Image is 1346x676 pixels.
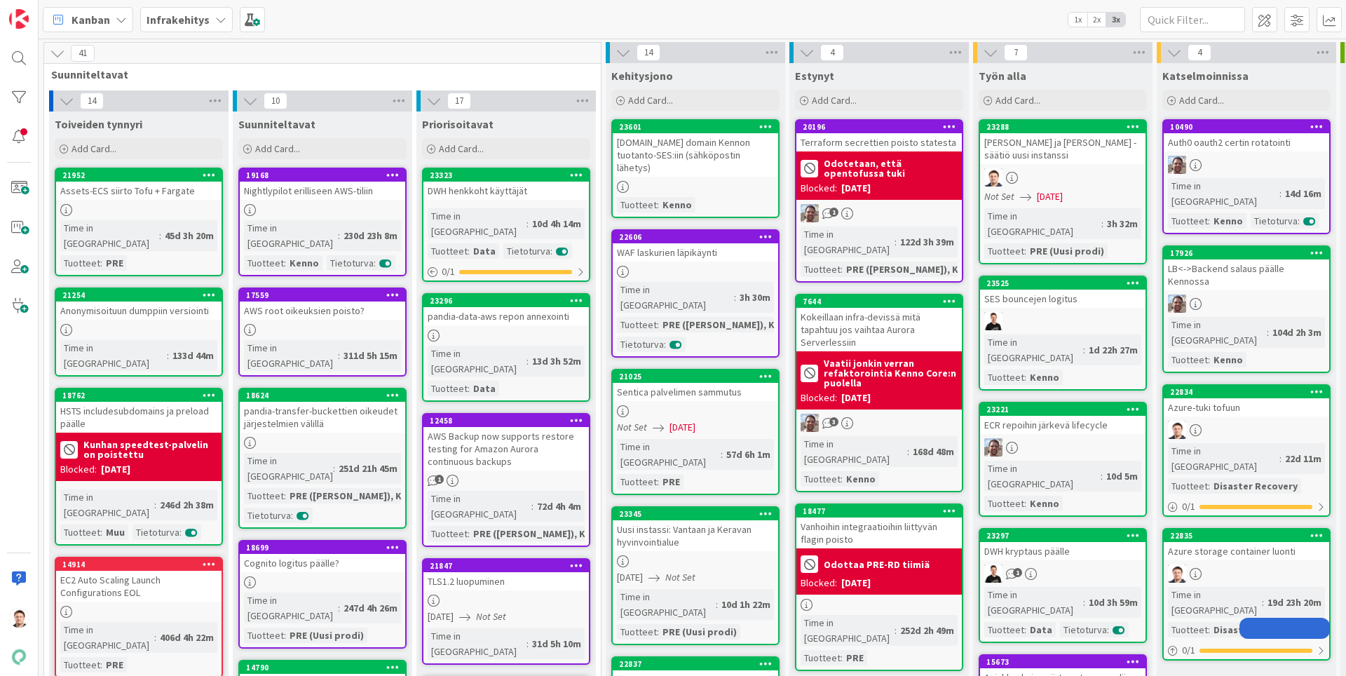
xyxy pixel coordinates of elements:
[240,389,405,433] div: 18624pandia-transfer-buckettien oikeudet järjestelmien välillä
[423,427,589,471] div: AWS Backup now supports restore testing for Amazon Aurora continuous backups
[613,370,778,383] div: 21025
[56,182,222,200] div: Assets-ECS siirto Tofu + Fargate
[1208,213,1210,229] span: :
[1298,213,1300,229] span: :
[56,289,222,320] div: 21254Anonymisoituun dumppiin versiointi
[468,243,470,259] span: :
[335,461,401,476] div: 251d 21h 45m
[1170,531,1329,541] div: 22835
[980,277,1146,308] div: 23525SES bouncejen logitus
[102,255,127,271] div: PRE
[1168,352,1208,367] div: Tuotteet
[422,293,590,402] a: 23296pandia-data-aws repon annexointiTime in [GEOGRAPHIC_DATA]:13d 3h 52mTuotteet:Data
[1026,243,1108,259] div: PRE (Uusi prodi)
[795,294,963,492] a: 7644Kokeillaan infra-devissä mitä tapahtuu jos vaihtaa Aurora ServerlessiinVaatii jonkin verran r...
[374,255,376,271] span: :
[1168,295,1186,313] img: ET
[1282,186,1325,201] div: 14d 16m
[169,348,217,363] div: 133d 44m
[829,208,838,217] span: 1
[619,122,778,132] div: 23601
[796,295,962,308] div: 7644
[255,142,300,155] span: Add Card...
[721,447,723,462] span: :
[340,228,401,243] div: 230d 23h 8m
[909,444,958,459] div: 168d 48m
[796,414,962,432] div: ET
[801,262,841,277] div: Tuotteet
[533,499,585,514] div: 72d 4h 4m
[824,158,958,178] b: Odotetaan, että opentofussa tuki
[238,168,407,276] a: 19168Nightlypilot erilliseen AWS-tiliinTime in [GEOGRAPHIC_DATA]:230d 23h 8mTuotteet:KennoTietotu...
[55,388,223,546] a: 18762HSTS includesubdomains ja preload päälleKunhan speedtest-palvelin on poistettuBlocked:[DATE]...
[154,497,156,513] span: :
[1279,451,1282,466] span: :
[980,403,1146,416] div: 23221
[796,505,962,518] div: 18477
[1170,122,1329,132] div: 10490
[843,262,970,277] div: PRE ([PERSON_NAME]), K...
[284,255,286,271] span: :
[796,308,962,351] div: Kokeillaan infra-devissä mitä tapahtuu jos vaihtaa Aurora Serverlessiin
[244,488,284,503] div: Tuotteet
[1269,325,1325,340] div: 104d 2h 3m
[984,461,1101,492] div: Time in [GEOGRAPHIC_DATA]
[980,121,1146,164] div: 23288[PERSON_NAME] ja [PERSON_NAME] -säätiö uusi instanssi
[159,228,161,243] span: :
[611,506,780,645] a: 23345Uusi instassi: Vantaan ja Keravan hyvinvointialue[DATE]Not SetTime in [GEOGRAPHIC_DATA]:10d ...
[1168,317,1267,348] div: Time in [GEOGRAPHIC_DATA]
[796,204,962,222] div: ET
[617,421,647,433] i: Not Set
[244,220,338,251] div: Time in [GEOGRAPHIC_DATA]
[980,121,1146,133] div: 23288
[659,317,787,332] div: PRE ([PERSON_NAME]), K...
[132,525,179,540] div: Tietoturva
[56,389,222,402] div: 18762
[430,170,589,180] div: 23323
[796,121,962,151] div: 20196Terraform secrettien poisto statesta
[657,317,659,332] span: :
[529,353,585,369] div: 13d 3h 52m
[979,276,1147,391] a: 23525SES bouncejen logitusJVTime in [GEOGRAPHIC_DATA]:1d 22h 27mTuotteet:Kenno
[240,289,405,302] div: 17559
[1170,248,1329,258] div: 17926
[291,508,293,523] span: :
[613,231,778,262] div: 22606WAF laskurien läpikäynti
[1168,421,1186,439] img: TG
[1182,499,1195,514] span: 0 / 1
[246,543,405,553] div: 18699
[613,231,778,243] div: 22606
[72,11,110,28] span: Kanban
[1179,94,1224,107] span: Add Card...
[1210,478,1301,494] div: Disaster Recovery
[529,216,585,231] div: 10d 4h 14m
[470,243,499,259] div: Data
[1282,451,1325,466] div: 22d 11m
[100,255,102,271] span: :
[240,169,405,200] div: 19168Nightlypilot erilliseen AWS-tiliin
[83,440,217,459] b: Kunhan speedtest-palvelin on poistettu
[795,119,963,283] a: 20196Terraform secrettien poisto statestaOdotetaan, että opentofussa tukiBlocked:[DATE]ETTime in ...
[613,133,778,177] div: [DOMAIN_NAME] domain Kennon tuotanto-SES:iin (sähköpostin lähetys)
[161,228,217,243] div: 45d 3h 20m
[1164,529,1329,560] div: 22835Azure storage container luonti
[1103,468,1141,484] div: 10d 5m
[1210,352,1246,367] div: Kenno
[986,278,1146,288] div: 23525
[613,520,778,551] div: Uusi instassi: Vantaan ja Keravan hyvinvointialue
[62,560,222,569] div: 14914
[984,168,1002,187] img: TG
[613,121,778,133] div: 23601
[422,413,590,547] a: 12458AWS Backup now supports restore testing for Amazon Aurora continuous backupsTime in [GEOGRAP...
[62,170,222,180] div: 21952
[244,255,284,271] div: Tuotteet
[1170,387,1329,397] div: 22834
[423,169,589,200] div: 23323DWH henkkoht käyttäjät
[240,169,405,182] div: 19168
[62,290,222,300] div: 21254
[56,389,222,433] div: 18762HSTS includesubdomains ja preload päälle
[240,541,405,554] div: 18699
[812,94,857,107] span: Add Card...
[246,290,405,300] div: 17559
[979,402,1147,517] a: 23221ECR repoihin järkevä lifecycleETTime in [GEOGRAPHIC_DATA]:10d 5mTuotteet:Kenno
